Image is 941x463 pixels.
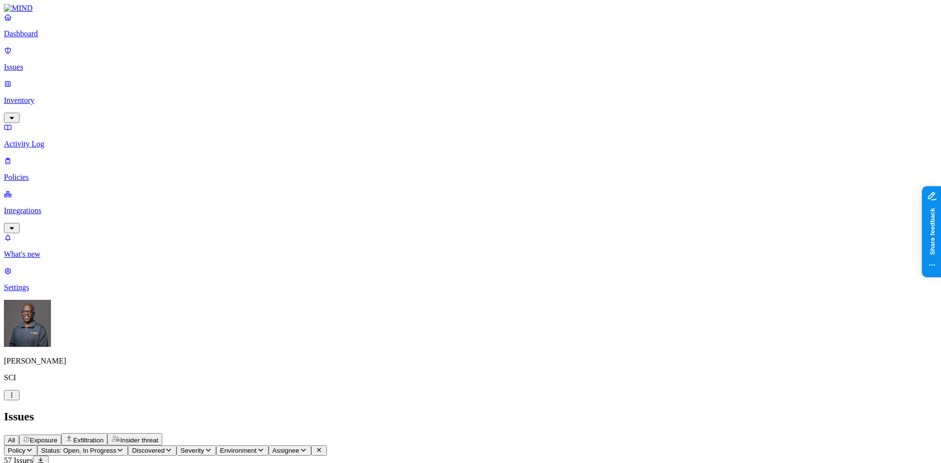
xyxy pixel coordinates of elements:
[120,437,158,444] span: Insider threat
[30,437,57,444] span: Exposure
[220,447,257,454] span: Environment
[4,373,937,382] p: SCI
[4,123,937,148] a: Activity Log
[4,173,937,182] p: Policies
[180,447,204,454] span: Severity
[4,206,937,215] p: Integrations
[4,250,937,259] p: What's new
[4,29,937,38] p: Dashboard
[4,156,937,182] a: Policies
[132,447,165,454] span: Discovered
[4,233,937,259] a: What's new
[4,4,937,13] a: MIND
[4,13,937,38] a: Dashboard
[4,410,937,423] h2: Issues
[4,300,51,347] img: Gregory Thomas
[4,357,937,366] p: [PERSON_NAME]
[4,79,937,122] a: Inventory
[4,63,937,72] p: Issues
[8,437,15,444] span: All
[73,437,103,444] span: Exfiltration
[4,96,937,105] p: Inventory
[272,447,299,454] span: Assignee
[4,283,937,292] p: Settings
[8,447,25,454] span: Policy
[4,190,937,232] a: Integrations
[4,140,937,148] p: Activity Log
[4,4,33,13] img: MIND
[4,267,937,292] a: Settings
[4,46,937,72] a: Issues
[41,447,116,454] span: Status: Open, In Progress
